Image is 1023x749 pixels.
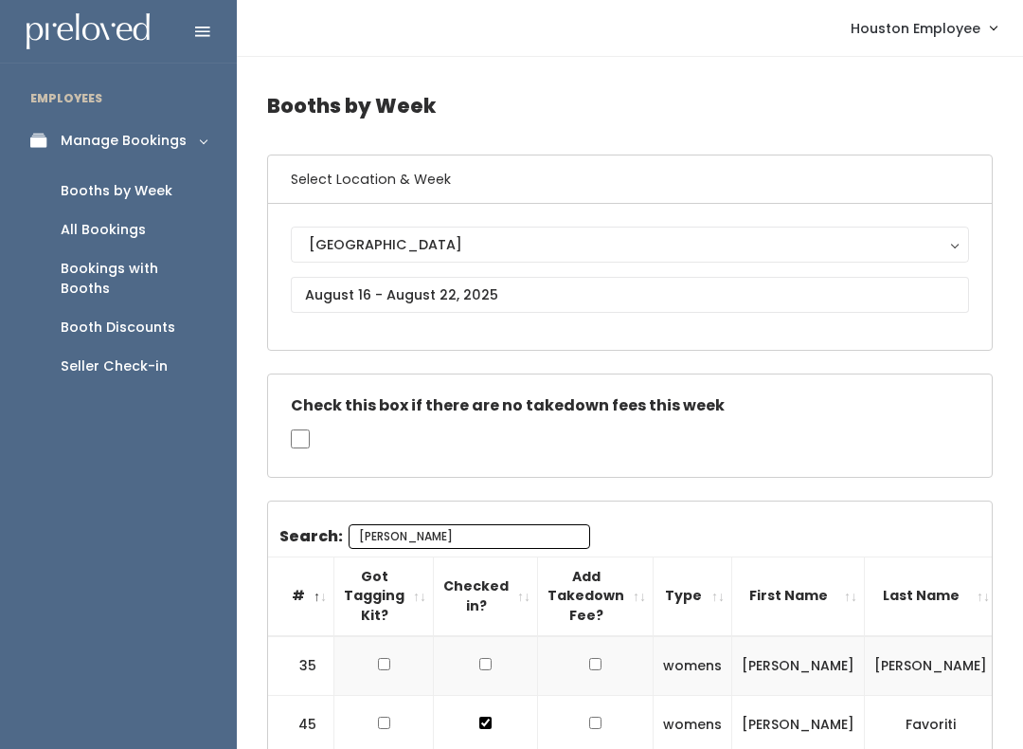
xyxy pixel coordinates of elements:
[538,557,654,635] th: Add Takedown Fee?: activate to sort column ascending
[61,318,175,338] div: Booth Discounts
[61,220,146,240] div: All Bookings
[334,557,434,635] th: Got Tagging Kit?: activate to sort column ascending
[654,557,732,635] th: Type: activate to sort column ascending
[654,636,732,696] td: womens
[832,8,1015,48] a: Houston Employee
[267,80,993,132] h4: Booths by Week
[268,636,334,696] td: 35
[732,636,865,696] td: [PERSON_NAME]
[291,227,969,263] button: [GEOGRAPHIC_DATA]
[851,18,980,39] span: Houston Employee
[268,557,334,635] th: #: activate to sort column descending
[61,259,206,299] div: Bookings with Booths
[279,524,590,549] label: Search:
[865,557,997,635] th: Last Name: activate to sort column ascending
[61,131,187,151] div: Manage Bookings
[61,181,172,201] div: Booths by Week
[349,524,590,549] input: Search:
[268,155,992,204] h6: Select Location & Week
[27,13,150,50] img: preloved logo
[291,277,969,313] input: August 16 - August 22, 2025
[434,557,538,635] th: Checked in?: activate to sort column ascending
[309,234,951,255] div: [GEOGRAPHIC_DATA]
[732,557,865,635] th: First Name: activate to sort column ascending
[61,356,168,376] div: Seller Check-in
[865,636,997,696] td: [PERSON_NAME]
[291,397,969,414] h5: Check this box if there are no takedown fees this week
